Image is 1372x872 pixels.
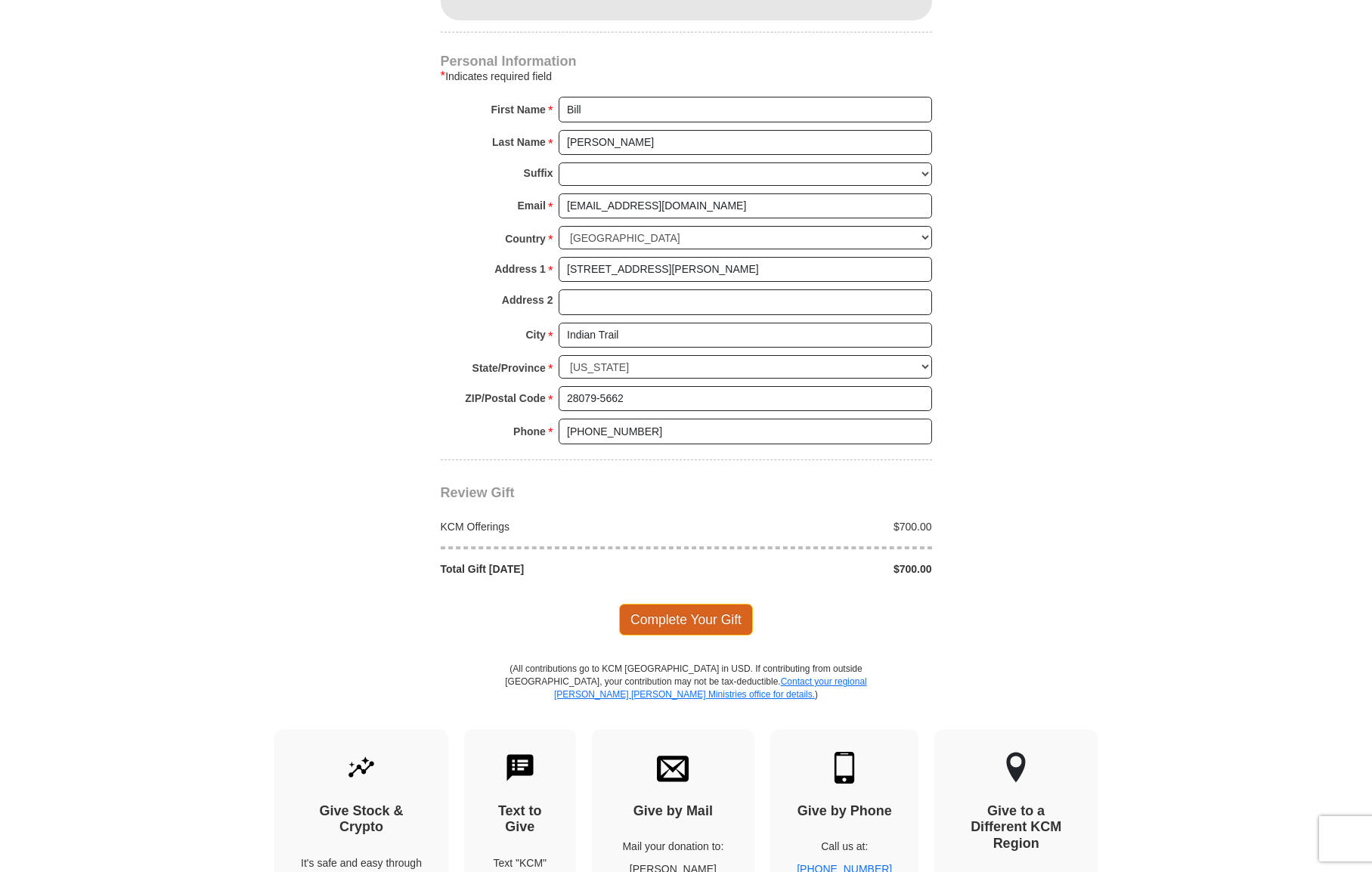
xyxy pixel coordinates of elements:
[432,519,686,534] div: KCM Offerings
[441,485,515,500] span: Review Gift
[518,195,546,216] strong: Email
[686,561,940,577] div: $700.00
[494,258,546,280] strong: Address 1
[492,131,546,153] strong: Last Name
[797,839,892,854] p: Call us at:
[472,357,546,379] strong: State/Province
[524,162,553,184] strong: Suffix
[465,388,546,409] strong: ZIP/Postal Code
[525,324,545,345] strong: City
[828,752,860,784] img: mobile.svg
[686,519,940,534] div: $700.00
[797,803,892,820] h4: Give by Phone
[1005,752,1027,784] img: other-region
[618,839,729,854] p: Mail your donation to:
[619,604,753,635] span: Complete Your Gift
[513,421,546,442] strong: Phone
[504,752,536,784] img: text-to-give.svg
[345,752,377,784] img: give-by-stock.svg
[301,803,422,836] h4: Give Stock & Crypto
[491,803,550,836] h4: Text to Give
[505,228,546,249] strong: Country
[961,803,1071,852] h4: Give to a Different KCM Region
[432,561,686,577] div: Total Gift [DATE]
[505,663,868,728] p: (All contributions go to KCM [GEOGRAPHIC_DATA] in USD. If contributing from outside [GEOGRAPHIC_D...
[657,752,689,784] img: envelope.svg
[618,803,729,820] h4: Give by Mail
[441,55,932,67] h4: Personal Information
[441,67,932,85] div: Indicates required field
[491,99,546,120] strong: First Name
[502,289,553,311] strong: Address 2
